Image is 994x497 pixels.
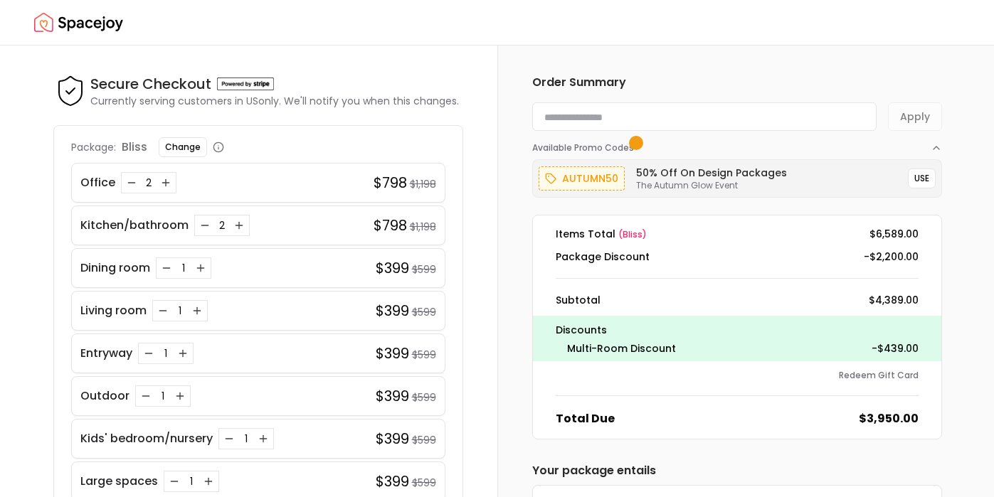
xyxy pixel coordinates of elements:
button: Redeem Gift Card [839,370,919,381]
dd: $4,389.00 [869,293,919,307]
p: Kids' bedroom/nursery [80,430,213,447]
button: Increase quantity for Entryway [176,346,190,360]
h4: $399 [376,258,409,278]
button: Decrease quantity for Entryway [142,346,156,360]
div: 1 [156,389,170,403]
small: $599 [412,262,436,277]
h4: $399 [376,429,409,449]
img: Spacejoy Logo [34,9,123,37]
h4: $798 [374,215,407,235]
p: Package: [71,140,116,154]
p: autumn50 [562,170,618,187]
h6: Order Summary [532,74,942,91]
div: 1 [159,346,173,360]
dt: Package Discount [556,250,650,264]
p: Large spaces [80,473,158,490]
small: $599 [412,305,436,319]
p: Outdoor [80,388,129,405]
button: Increase quantity for Large spaces [201,474,216,488]
small: $599 [412,348,436,362]
div: 2 [215,218,229,233]
dt: Total Due [556,410,615,427]
div: Available Promo Codes [532,154,942,198]
button: Increase quantity for Living room [190,304,204,318]
button: Increase quantity for Office [159,176,173,190]
small: $599 [412,476,436,490]
div: 2 [142,176,156,190]
p: Discounts [556,321,919,338]
p: Office [80,174,115,191]
button: Change [159,137,207,157]
div: 1 [176,261,191,275]
h4: $399 [376,386,409,406]
small: $599 [412,390,436,405]
button: Decrease quantity for Outdoor [139,389,153,403]
h6: 50% Off on Design Packages [636,166,787,180]
p: Dining room [80,260,150,277]
small: $1,198 [410,177,436,191]
dd: -$2,200.00 [864,250,919,264]
a: Spacejoy [34,9,123,37]
h4: $399 [376,343,409,363]
h4: Secure Checkout [90,74,211,94]
button: Decrease quantity for Kitchen/bathroom [198,218,212,233]
h6: Your package entails [532,462,942,479]
button: Available Promo Codes [532,131,942,154]
button: USE [908,169,936,188]
div: 1 [184,474,199,488]
button: Increase quantity for Outdoor [173,389,187,403]
h4: $399 [376,301,409,321]
p: Entryway [80,345,132,362]
div: 1 [239,432,253,446]
dd: $3,950.00 [859,410,919,427]
h4: $798 [374,173,407,193]
p: Living room [80,302,147,319]
p: bliss [122,139,147,156]
small: $599 [412,433,436,447]
p: The Autumn Glow Event [636,180,787,191]
div: 1 [173,304,187,318]
dd: -$439.00 [872,341,919,356]
span: ( bliss ) [618,228,647,240]
p: Kitchen/bathroom [80,217,189,234]
h4: $399 [376,471,409,491]
button: Decrease quantity for Dining room [159,261,174,275]
button: Decrease quantity for Living room [156,304,170,318]
button: Decrease quantity for Kids' bedroom/nursery [222,432,236,446]
dt: Subtotal [556,293,601,307]
span: Available Promo Codes [532,142,638,154]
dt: Items Total [556,227,647,241]
img: Powered by stripe [217,78,274,90]
dd: $6,589.00 [869,227,919,241]
p: Currently serving customers in US only. We'll notify you when this changes. [90,94,459,108]
button: Increase quantity for Dining room [194,261,208,275]
button: Decrease quantity for Large spaces [167,474,181,488]
button: Decrease quantity for Office [125,176,139,190]
dt: Multi-Room Discount [567,341,676,356]
button: Increase quantity for Kids' bedroom/nursery [256,432,270,446]
small: $1,198 [410,220,436,234]
button: Increase quantity for Kitchen/bathroom [232,218,246,233]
